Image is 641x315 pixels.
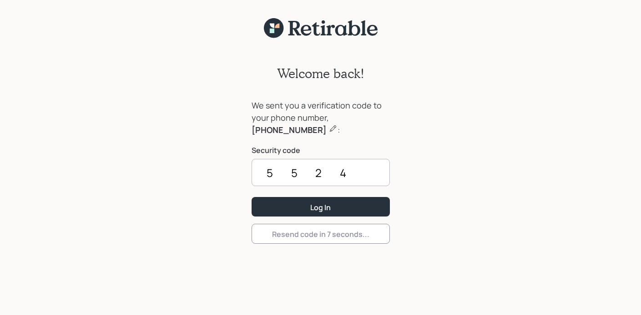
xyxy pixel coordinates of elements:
[252,159,390,186] input: ••••
[310,202,331,212] div: Log In
[252,124,327,135] b: [PHONE_NUMBER]
[252,99,390,136] div: We sent you a verification code to your phone number, :
[252,197,390,217] button: Log In
[252,224,390,243] button: Resend code in 7 seconds...
[277,66,364,81] h2: Welcome back!
[252,145,390,155] label: Security code
[272,229,369,239] div: Resend code in 7 seconds...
